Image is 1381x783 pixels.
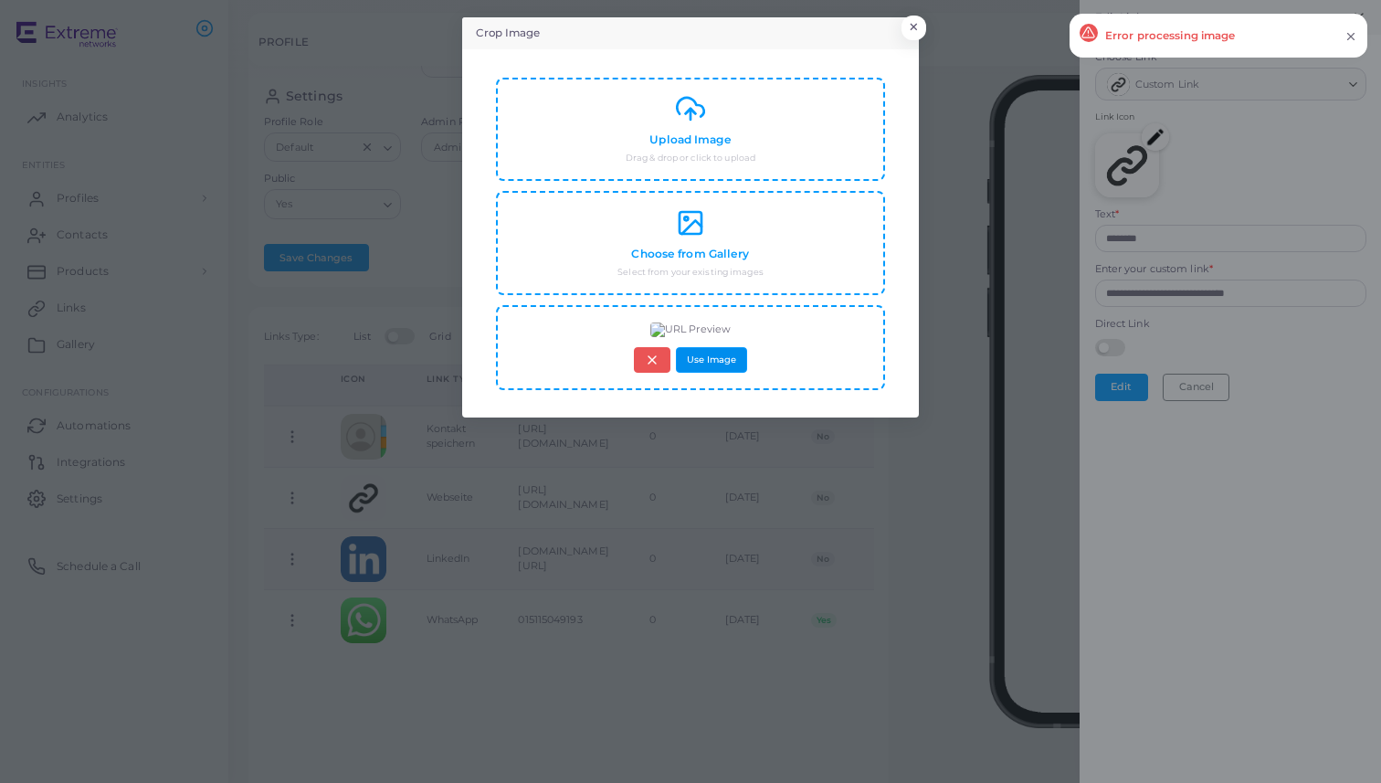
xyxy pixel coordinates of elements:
h5: Error processing image [1105,24,1235,48]
button: Use Image [676,347,747,374]
h4: Choose from Gallery [631,248,749,261]
img: URL Preview [650,323,731,337]
small: Drag & drop or click to upload [626,152,755,164]
button: Close [901,16,926,39]
h5: Crop Image [476,26,540,41]
small: Select from your existing images [617,266,764,279]
h4: Upload Image [649,133,731,147]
